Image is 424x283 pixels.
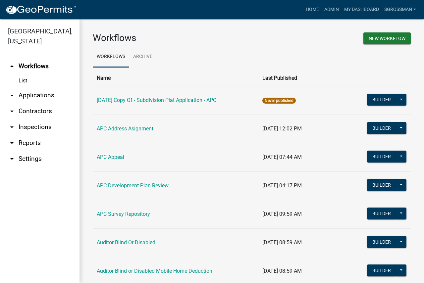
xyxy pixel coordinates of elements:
a: Home [303,3,322,16]
a: APC Address Asignment [97,125,153,132]
span: [DATE] 07:44 AM [262,154,302,160]
span: [DATE] 09:59 AM [262,211,302,217]
a: Admin [322,3,342,16]
span: [DATE] 08:59 AM [262,268,302,274]
th: Last Published [258,70,356,86]
button: Builder [367,122,396,134]
button: Builder [367,179,396,191]
a: Workflows [93,46,129,68]
i: arrow_drop_up [8,62,16,70]
span: Never published [262,98,296,104]
i: arrow_drop_down [8,155,16,163]
span: [DATE] 12:02 PM [262,125,302,132]
button: Builder [367,208,396,219]
button: New Workflow [363,32,411,44]
a: APC Appeal [97,154,124,160]
button: Builder [367,236,396,248]
span: [DATE] 08:59 AM [262,239,302,246]
h3: Workflows [93,32,247,44]
a: sgrossman [382,3,419,16]
a: Auditor Blind or Disabled Mobile Home Deduction [97,268,212,274]
a: Auditor Blind Or Disabled [97,239,155,246]
button: Builder [367,94,396,106]
button: Builder [367,151,396,163]
a: Archive [129,46,156,68]
button: Builder [367,264,396,276]
i: arrow_drop_down [8,139,16,147]
th: Name [93,70,258,86]
i: arrow_drop_down [8,107,16,115]
a: APC Development Plan Review [97,182,169,189]
span: [DATE] 04:17 PM [262,182,302,189]
i: arrow_drop_down [8,123,16,131]
a: My Dashboard [342,3,382,16]
a: APC Survey Repository [97,211,150,217]
a: [DATE] Copy Of - Subdivision Plat Application - APC [97,97,216,103]
i: arrow_drop_down [8,91,16,99]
